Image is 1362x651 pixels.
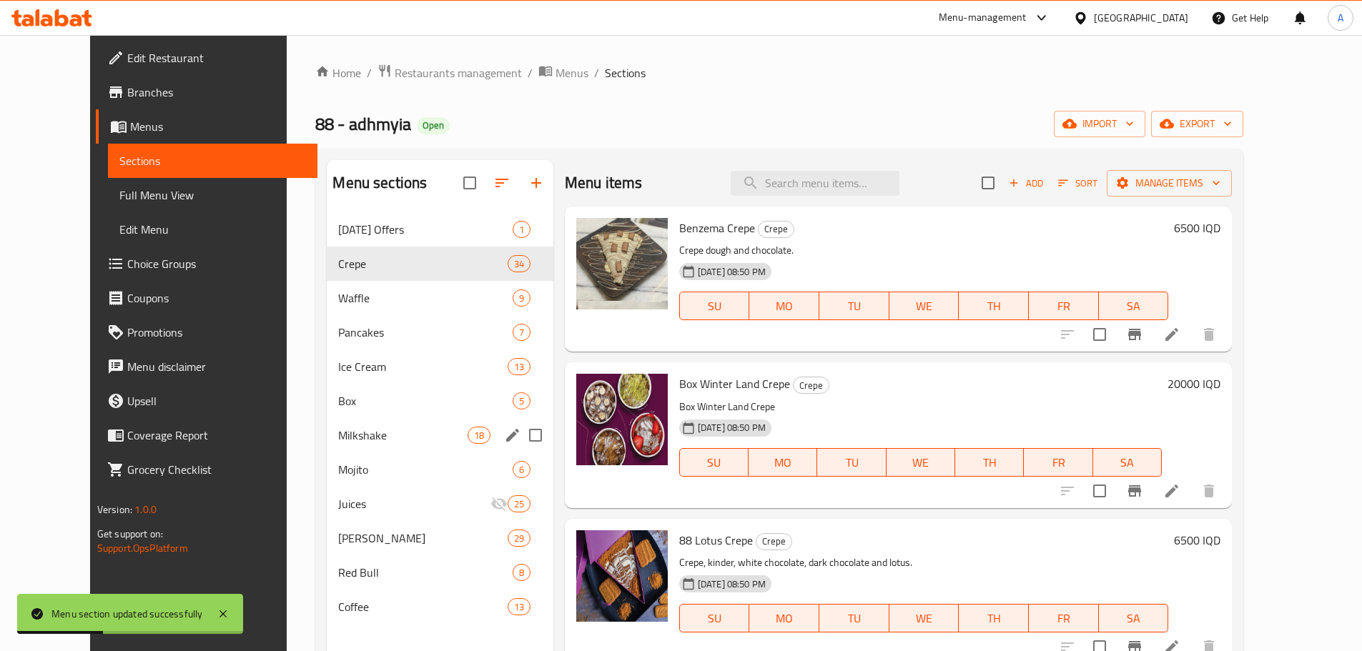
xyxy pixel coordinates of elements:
[679,217,755,239] span: Benzema Crepe
[1003,172,1049,194] button: Add
[96,247,317,281] a: Choice Groups
[338,221,512,238] span: [DATE] Offers
[508,598,531,615] div: items
[679,242,1168,259] p: Crepe dough and chocolate.
[1058,175,1097,192] span: Sort
[528,64,533,81] li: /
[338,324,512,341] span: Pancakes
[1029,604,1099,632] button: FR
[502,424,523,446] button: edit
[1030,452,1087,473] span: FR
[1055,172,1101,194] button: Sort
[1049,172,1107,194] span: Sort items
[892,452,949,473] span: WE
[1024,448,1092,477] button: FR
[679,448,749,477] button: SU
[327,247,553,281] div: Crepe34
[1035,296,1093,317] span: FR
[959,292,1029,320] button: TH
[338,358,507,375] span: Ice Cream
[508,358,531,375] div: items
[338,427,467,444] span: Milkshake
[1163,482,1180,500] a: Edit menu item
[825,296,884,317] span: TU
[327,555,553,590] div: Red Bull8
[127,255,306,272] span: Choice Groups
[889,292,959,320] button: WE
[823,452,880,473] span: TU
[338,392,512,409] div: Box
[513,324,531,341] div: items
[338,255,507,272] span: Crepe
[108,178,317,212] a: Full Menu View
[315,108,411,140] span: 88 - adhmyia
[1094,10,1188,26] div: [GEOGRAPHIC_DATA]
[692,421,771,434] span: [DATE] 08:50 PM
[338,495,490,512] span: Juices
[96,384,317,418] a: Upsell
[692,265,771,279] span: [DATE] 08:50 PM
[1168,374,1220,394] h6: 20000 IQD
[513,221,531,238] div: items
[817,448,886,477] button: TU
[692,577,771,591] span: [DATE] 08:50 PM
[327,521,553,555] div: [PERSON_NAME]29
[513,326,530,339] span: 7
[97,500,132,519] span: Version:
[887,448,955,477] button: WE
[96,109,317,144] a: Menus
[1099,452,1156,473] span: SA
[96,349,317,384] a: Menu disclaimer
[508,600,530,614] span: 13
[508,530,531,547] div: items
[338,598,507,615] span: Coffee
[819,292,889,320] button: TU
[327,349,553,384] div: Ice Cream13
[338,564,512,581] span: Red Bull
[327,418,553,452] div: Milkshake18edit
[686,452,743,473] span: SU
[327,487,553,521] div: Juices25
[1007,175,1045,192] span: Add
[1099,292,1169,320] button: SA
[1099,604,1169,632] button: SA
[508,257,530,271] span: 34
[825,608,884,629] span: TU
[315,64,1243,82] nav: breadcrumb
[51,606,203,622] div: Menu section updated successfully
[127,49,306,66] span: Edit Restaurant
[749,292,819,320] button: MO
[508,255,531,272] div: items
[1174,218,1220,238] h6: 6500 IQD
[96,418,317,452] a: Coverage Report
[327,212,553,247] div: [DATE] Offers1
[127,289,306,307] span: Coupons
[1093,448,1162,477] button: SA
[96,452,317,487] a: Grocery Checklist
[127,461,306,478] span: Grocery Checklist
[538,64,588,82] a: Menus
[338,221,512,238] div: Ramadan Offers
[513,223,530,237] span: 1
[327,384,553,418] div: Box5
[1338,10,1343,26] span: A
[417,117,450,134] div: Open
[961,452,1018,473] span: TH
[1105,296,1163,317] span: SA
[96,315,317,349] a: Promotions
[1117,317,1152,352] button: Branch-specific-item
[332,172,427,194] h2: Menu sections
[327,315,553,349] div: Pancakes7
[1151,111,1243,137] button: export
[895,608,954,629] span: WE
[565,172,643,194] h2: Menu items
[1065,115,1134,133] span: import
[759,221,794,237] span: Crepe
[1003,172,1049,194] span: Add item
[338,289,512,307] span: Waffle
[96,41,317,75] a: Edit Restaurant
[1054,111,1145,137] button: import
